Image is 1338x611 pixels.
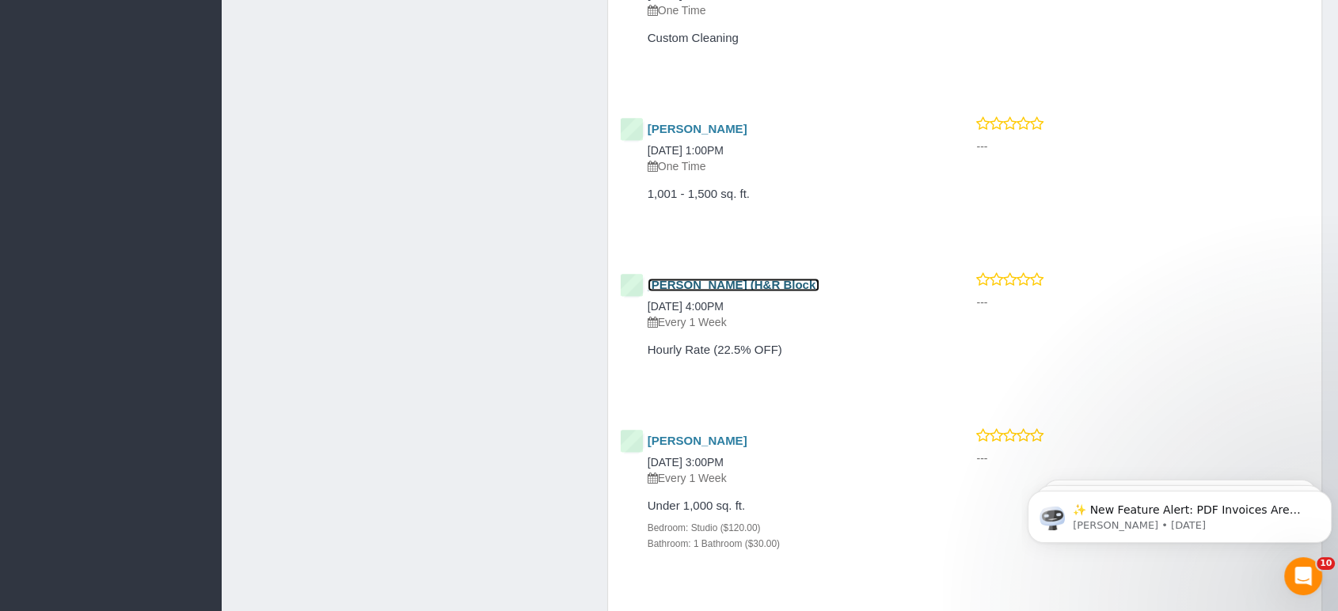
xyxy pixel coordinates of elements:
h4: Hourly Rate (22.5% OFF) [648,343,929,357]
h4: Under 1,000 sq. ft. [648,499,929,513]
a: [DATE] 4:00PM [648,300,724,313]
p: One Time [648,2,929,18]
span: 10 [1317,557,1335,570]
p: Message from Ellie, sent 10w ago [51,61,291,75]
a: [PERSON_NAME] [648,122,747,135]
iframe: Intercom live chat [1284,557,1322,595]
p: Every 1 Week [648,470,929,486]
a: [DATE] 1:00PM [648,144,724,157]
p: --- [976,294,1309,310]
h4: Custom Cleaning [648,32,929,45]
small: Bathroom: 1 Bathroom ($30.00) [648,538,780,549]
span: ✨ New Feature Alert: PDF Invoices Are Here! We’ve just made your payment emails even better! Star... [51,46,288,248]
a: [PERSON_NAME] [648,434,747,447]
small: Bedroom: Studio ($120.00) [648,522,761,533]
p: Every 1 Week [648,314,929,330]
a: [DATE] 3:00PM [648,456,724,469]
h4: 1,001 - 1,500 sq. ft. [648,188,929,201]
p: --- [976,139,1309,154]
p: --- [976,450,1309,466]
iframe: Intercom notifications message [1021,457,1338,568]
p: One Time [648,158,929,174]
a: [PERSON_NAME] (H&R Block) [648,278,820,291]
